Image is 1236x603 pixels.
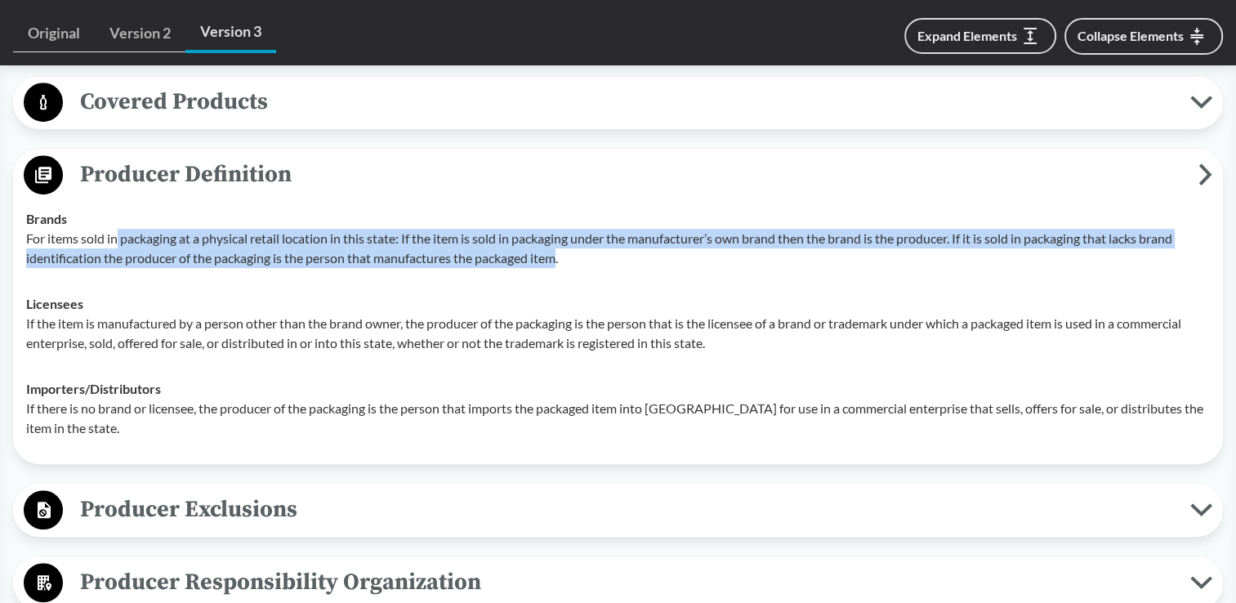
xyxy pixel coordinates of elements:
[95,15,185,52] a: Version 2
[63,156,1198,193] span: Producer Definition
[1064,18,1223,55] button: Collapse Elements
[904,18,1056,54] button: Expand Elements
[19,154,1217,196] button: Producer Definition
[63,491,1190,528] span: Producer Exclusions
[26,399,1210,438] p: If there is no brand or licensee, the producer of the packaging is the person that imports the pa...
[63,564,1190,601] span: Producer Responsibility Organization
[19,489,1217,531] button: Producer Exclusions
[26,314,1210,353] p: If the item is manufactured by a person other than the brand owner, the producer of the packaging...
[26,296,83,311] strong: Licensees
[26,381,161,396] strong: Importers/​Distributors
[63,83,1190,120] span: Covered Products
[13,15,95,52] a: Original
[19,82,1217,123] button: Covered Products
[26,229,1210,268] p: For items sold in packaging at a physical retail location in this state: If the item is sold in p...
[185,13,276,53] a: Version 3
[26,211,67,226] strong: Brands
